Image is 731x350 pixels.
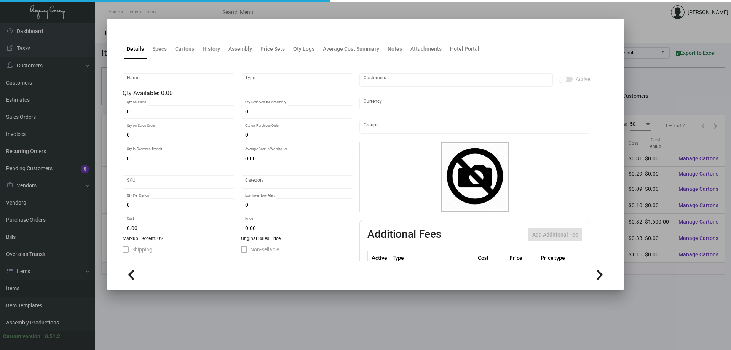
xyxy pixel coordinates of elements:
[364,124,586,130] input: Add new..
[391,251,476,264] th: Type
[250,245,279,254] span: Non-sellable
[132,245,152,254] span: Shipping
[123,89,353,98] div: Qty Available: 0.00
[260,45,285,53] div: Price Sets
[368,251,391,264] th: Active
[410,45,442,53] div: Attachments
[293,45,314,53] div: Qty Logs
[127,45,144,53] div: Details
[45,332,60,340] div: 0.51.2
[364,77,549,83] input: Add new..
[532,232,578,238] span: Add Additional Fee
[228,45,252,53] div: Assembly
[203,45,220,53] div: History
[508,251,539,264] th: Price
[367,228,441,241] h2: Additional Fees
[450,45,479,53] div: Hotel Portal
[175,45,194,53] div: Cartons
[539,251,573,264] th: Price type
[388,45,402,53] div: Notes
[3,332,42,340] div: Current version:
[152,45,167,53] div: Specs
[528,228,582,241] button: Add Additional Fee
[576,75,590,84] span: Active
[476,251,507,264] th: Cost
[323,45,379,53] div: Average Cost Summary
